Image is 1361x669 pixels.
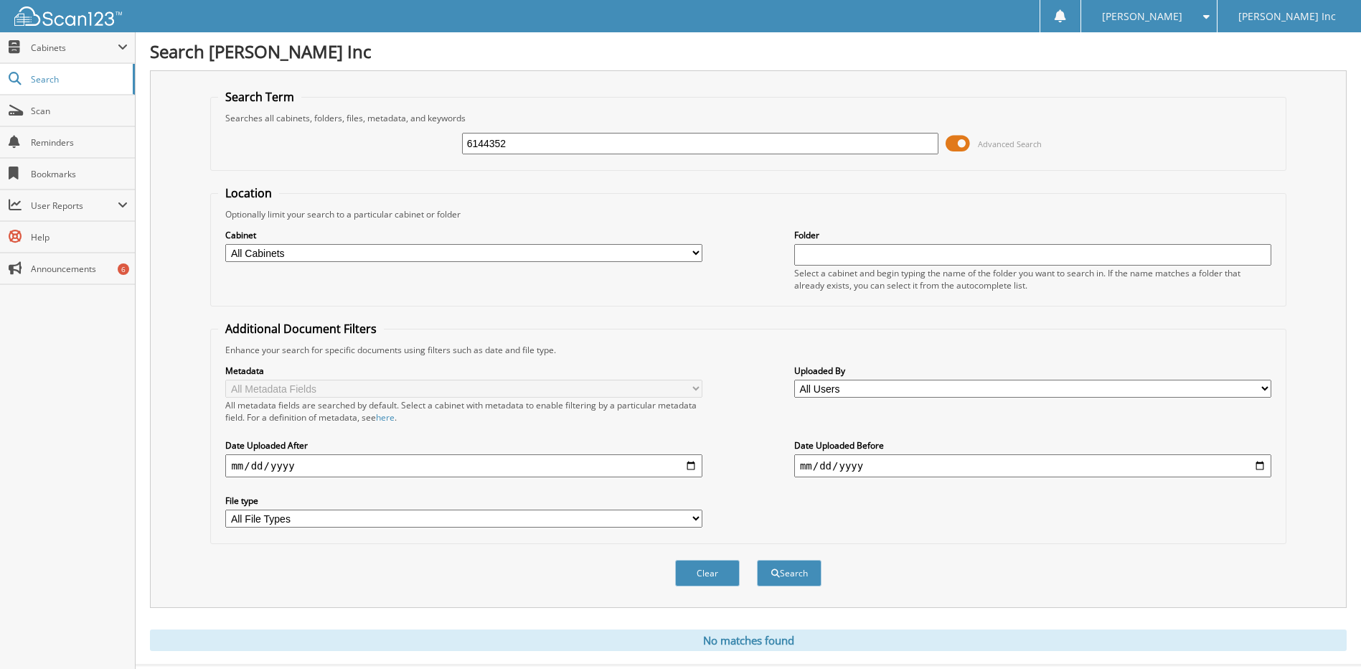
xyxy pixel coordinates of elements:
[225,365,702,377] label: Metadata
[978,139,1042,149] span: Advanced Search
[225,495,702,507] label: File type
[31,42,118,54] span: Cabinets
[150,39,1347,63] h1: Search [PERSON_NAME] Inc
[218,344,1278,356] div: Enhance your search for specific documents using filters such as date and file type.
[218,321,384,337] legend: Additional Document Filters
[794,439,1271,452] label: Date Uploaded Before
[1289,600,1361,669] iframe: Chat Widget
[150,630,1347,651] div: No matches found
[376,411,395,424] a: here
[225,399,702,424] div: All metadata fields are searched by default. Select a cabinet with metadata to enable filtering b...
[794,365,1271,377] label: Uploaded By
[794,454,1271,477] input: end
[31,200,118,212] span: User Reports
[1102,12,1182,21] span: [PERSON_NAME]
[1238,12,1336,21] span: [PERSON_NAME] Inc
[675,560,740,586] button: Clear
[31,168,128,180] span: Bookmarks
[794,267,1271,291] div: Select a cabinet and begin typing the name of the folder you want to search in. If the name match...
[31,231,128,243] span: Help
[225,229,702,241] label: Cabinet
[31,73,126,85] span: Search
[31,136,128,149] span: Reminders
[225,454,702,477] input: start
[31,263,128,275] span: Announcements
[118,263,129,275] div: 6
[757,560,821,586] button: Search
[218,112,1278,124] div: Searches all cabinets, folders, files, metadata, and keywords
[218,89,301,105] legend: Search Term
[225,439,702,452] label: Date Uploaded After
[794,229,1271,241] label: Folder
[31,105,128,117] span: Scan
[14,6,122,26] img: scan123-logo-white.svg
[218,185,279,201] legend: Location
[218,208,1278,220] div: Optionally limit your search to a particular cabinet or folder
